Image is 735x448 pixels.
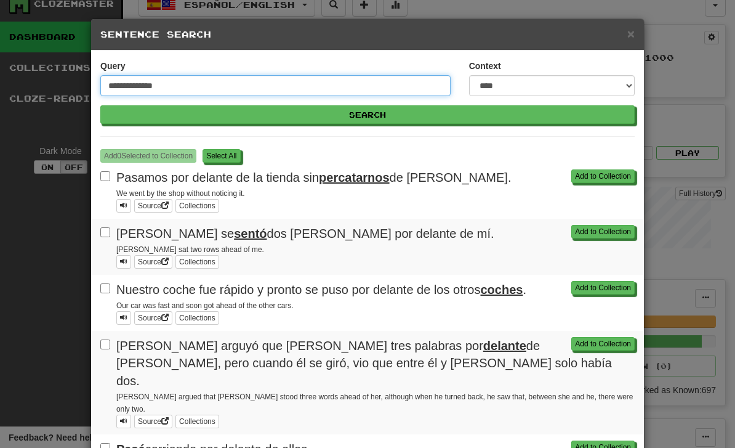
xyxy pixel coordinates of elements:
button: Add to Collection [571,225,635,238]
span: [PERSON_NAME] se dos [PERSON_NAME] por delante de mí. [116,227,494,240]
span: Pasamos por delante de la tienda sin de [PERSON_NAME]. [116,171,511,184]
a: Source [134,255,172,269]
a: Source [134,415,172,428]
label: Context [469,60,501,72]
u: percatarnos [319,171,390,184]
a: Source [134,311,172,325]
label: Query [100,60,125,72]
small: [PERSON_NAME] argued that [PERSON_NAME] stood three words ahead of her, although when he turned b... [116,393,633,413]
small: [PERSON_NAME] sat two rows ahead of me. [116,245,264,254]
button: Search [100,105,635,124]
button: Collections [175,311,219,325]
a: Source [134,199,172,213]
button: Add0Selected to Collection [100,149,196,163]
button: Collections [175,199,219,213]
button: Add to Collection [571,337,635,351]
span: × [627,26,635,41]
button: Close [627,27,635,40]
button: Add to Collection [571,281,635,295]
u: coches [480,283,523,296]
u: sentó [234,227,267,240]
button: Add to Collection [571,169,635,183]
button: Collections [175,255,219,269]
h5: Sentence Search [100,28,635,41]
span: [PERSON_NAME] arguyó que [PERSON_NAME] tres palabras por de [PERSON_NAME], pero cuando él se giró... [116,339,612,388]
small: We went by the shop without noticing it. [116,189,245,198]
button: Collections [175,415,219,428]
span: Nuestro coche fue rápido y pronto se puso por delante de los otros . [116,283,526,296]
button: Select All [203,149,240,163]
u: delante [483,339,526,352]
small: Our car was fast and soon got ahead of the other cars. [116,301,294,310]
